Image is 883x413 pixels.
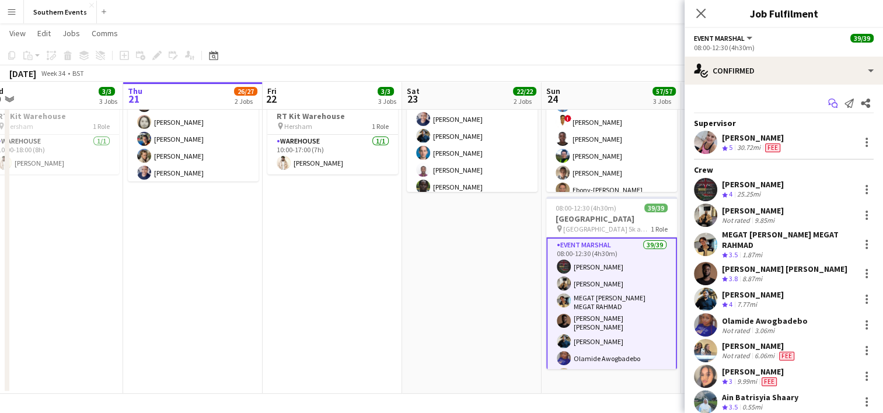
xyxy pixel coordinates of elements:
[563,225,651,233] span: [GEOGRAPHIC_DATA] 5k and 10k
[740,402,765,412] div: 0.55mi
[651,225,668,233] span: 1 Role
[694,34,754,43] button: Event Marshal
[729,143,732,152] span: 5
[762,377,777,386] span: Fee
[126,92,142,106] span: 21
[850,34,874,43] span: 39/39
[513,87,536,96] span: 22/22
[378,97,396,106] div: 3 Jobs
[5,26,30,41] a: View
[99,87,115,96] span: 3/3
[722,289,784,300] div: [PERSON_NAME]
[777,351,797,360] div: Crew has different fees then in role
[87,26,123,41] a: Comms
[9,68,36,79] div: [DATE]
[9,28,26,38] span: View
[545,92,560,106] span: 24
[752,216,777,225] div: 9.85mi
[722,366,784,377] div: [PERSON_NAME]
[92,28,118,38] span: Comms
[735,377,759,387] div: 9.99mi
[722,351,752,360] div: Not rated
[564,115,571,122] span: !
[372,122,389,131] span: 1 Role
[546,86,560,96] span: Sun
[234,87,257,96] span: 26/27
[722,392,798,402] div: Ain Batrisyia Shaary
[546,197,677,369] app-job-card: 08:00-12:30 (4h30m)39/39[GEOGRAPHIC_DATA] [GEOGRAPHIC_DATA] 5k and 10k1 RoleEvent Marshal39/3908:...
[5,122,33,131] span: Hersham
[652,87,676,96] span: 57/57
[62,28,80,38] span: Jobs
[740,250,765,260] div: 1.87mi
[735,143,763,153] div: 30.72mi
[752,351,777,360] div: 6.06mi
[128,86,142,96] span: Thu
[694,43,874,52] div: 08:00-12:30 (4h30m)
[694,34,745,43] span: Event Marshal
[722,229,855,250] div: MEGAT [PERSON_NAME] MEGAT RAHMAD
[722,179,784,190] div: [PERSON_NAME]
[722,316,808,326] div: Olamide Awogbadebo
[407,86,420,96] span: Sat
[759,377,779,387] div: Crew has different fees then in role
[546,213,677,224] h3: [GEOGRAPHIC_DATA]
[378,87,394,96] span: 3/3
[37,28,51,38] span: Edit
[99,97,117,106] div: 3 Jobs
[266,92,277,106] span: 22
[684,92,701,106] span: 25
[722,205,784,216] div: [PERSON_NAME]
[722,264,847,274] div: [PERSON_NAME] [PERSON_NAME]
[93,122,110,131] span: 1 Role
[267,135,398,174] app-card-role: Warehouse1/110:00-17:00 (7h)[PERSON_NAME]
[284,122,312,131] span: Hersham
[763,143,783,153] div: Crew has different fees then in role
[644,204,668,212] span: 39/39
[267,86,277,96] span: Fri
[653,97,675,106] div: 3 Jobs
[729,274,738,283] span: 3.8
[765,143,780,152] span: Fee
[740,274,765,284] div: 8.87mi
[729,250,738,259] span: 3.5
[752,326,777,335] div: 3.06mi
[267,94,398,174] app-job-card: 10:00-17:00 (7h)1/1RT Kit Warehouse Hersham1 RoleWarehouse1/110:00-17:00 (7h)[PERSON_NAME]
[267,111,398,121] h3: RT Kit Warehouse
[235,97,257,106] div: 2 Jobs
[722,216,752,225] div: Not rated
[722,132,784,143] div: [PERSON_NAME]
[514,97,536,106] div: 2 Jobs
[58,26,85,41] a: Jobs
[735,300,759,310] div: 7.77mi
[39,69,68,78] span: Week 34
[722,326,752,335] div: Not rated
[722,341,797,351] div: [PERSON_NAME]
[24,1,97,23] button: Southern Events
[72,69,84,78] div: BST
[735,190,763,199] div: 25.25mi
[779,352,794,360] span: Fee
[685,57,883,85] div: Confirmed
[405,92,420,106] span: 23
[729,402,738,411] span: 3.5
[685,164,883,175] div: Crew
[729,377,732,386] span: 3
[556,204,616,212] span: 08:00-12:30 (4h30m)
[685,118,883,128] div: Supervisor
[729,300,732,309] span: 4
[685,6,883,21] h3: Job Fulfilment
[33,26,55,41] a: Edit
[729,190,732,198] span: 4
